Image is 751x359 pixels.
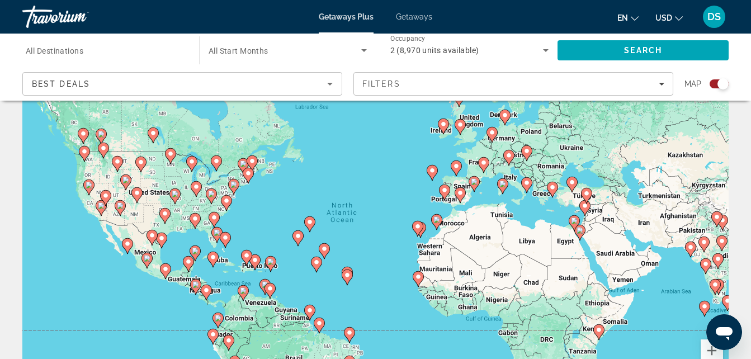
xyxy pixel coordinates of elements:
span: Filters [362,79,400,88]
button: Change currency [655,10,683,26]
span: Map [684,76,701,92]
mat-select: Sort by [32,77,333,91]
span: Occupancy [390,35,426,42]
button: Change language [617,10,639,26]
iframe: Button to launch messaging window [706,314,742,350]
span: USD [655,13,672,22]
input: Select destination [26,44,185,58]
button: Filters [353,72,673,96]
a: Travorium [22,2,134,31]
a: Getaways Plus [319,12,374,21]
span: DS [707,11,721,22]
span: 2 (8,970 units available) [390,46,479,55]
button: Search [558,40,729,60]
span: en [617,13,628,22]
button: User Menu [700,5,729,29]
a: Getaways [396,12,432,21]
span: All Start Months [209,46,268,55]
span: Best Deals [32,79,90,88]
span: All Destinations [26,46,83,55]
span: Search [624,46,662,55]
